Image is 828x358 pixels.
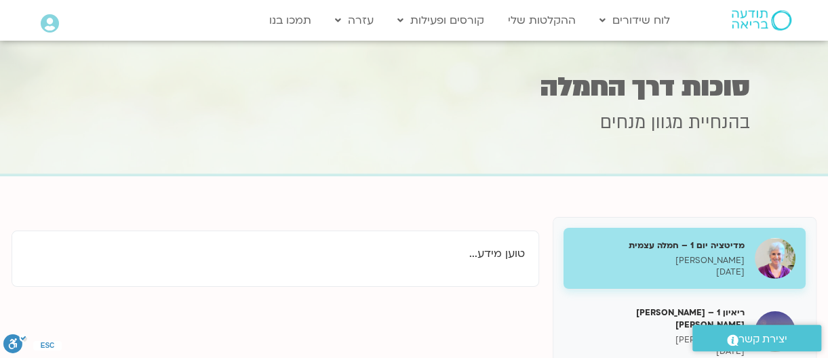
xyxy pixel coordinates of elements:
[732,10,791,31] img: תודעה בריאה
[755,311,795,352] img: ריאיון 1 – טארה בראך וכריסטין נף
[79,74,750,100] h1: סוכות דרך החמלה
[692,325,821,351] a: יצירת קשר
[501,7,583,33] a: ההקלטות שלי
[391,7,491,33] a: קורסים ופעילות
[574,255,745,266] p: [PERSON_NAME]
[574,346,745,357] p: [DATE]
[738,330,787,349] span: יצירת קשר
[262,7,318,33] a: תמכו בנו
[574,306,745,331] h5: ריאיון 1 – [PERSON_NAME] [PERSON_NAME]
[755,238,795,279] img: מדיטציה יום 1 – חמלה עצמית
[26,245,525,263] p: טוען מידע...
[574,266,745,278] p: [DATE]
[688,111,750,135] span: בהנחיית
[574,334,745,346] p: [PERSON_NAME]
[328,7,380,33] a: עזרה
[574,239,745,252] h5: מדיטציה יום 1 – חמלה עצמית
[593,7,677,33] a: לוח שידורים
